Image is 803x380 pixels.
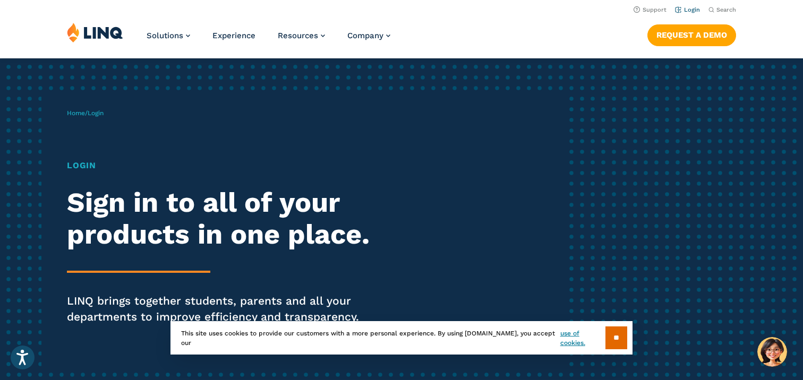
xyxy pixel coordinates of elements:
a: Resources [278,31,325,40]
span: Login [88,109,104,117]
a: use of cookies. [560,329,605,348]
a: Support [634,6,667,13]
span: / [67,109,104,117]
nav: Button Navigation [647,22,736,46]
a: Company [347,31,390,40]
span: Solutions [147,31,183,40]
p: LINQ brings together students, parents and all your departments to improve efficiency and transpa... [67,293,377,325]
button: Open Search Bar [708,6,736,14]
a: Solutions [147,31,190,40]
img: LINQ | K‑12 Software [67,22,123,42]
nav: Primary Navigation [147,22,390,57]
a: Home [67,109,85,117]
div: This site uses cookies to provide our customers with a more personal experience. By using [DOMAIN... [170,321,633,355]
a: Experience [212,31,255,40]
button: Hello, have a question? Let’s chat. [757,337,787,367]
h2: Sign in to all of your products in one place. [67,187,377,251]
h1: Login [67,159,377,172]
span: Company [347,31,383,40]
span: Resources [278,31,318,40]
a: Login [675,6,700,13]
span: Search [716,6,736,13]
a: Request a Demo [647,24,736,46]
